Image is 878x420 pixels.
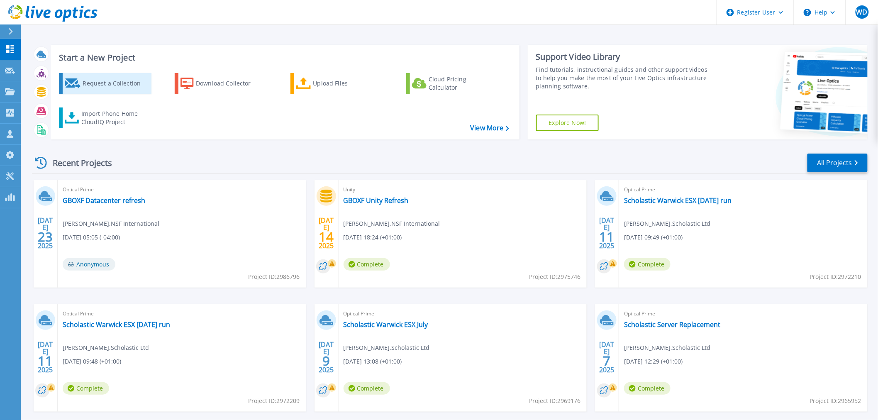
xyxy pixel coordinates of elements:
span: 9 [322,357,330,364]
a: Scholastic Server Replacement [624,320,720,329]
span: [DATE] 05:05 (-04:00) [63,233,120,242]
span: [PERSON_NAME] , Scholastic Ltd [624,343,710,352]
div: [DATE] 2025 [599,218,615,248]
span: [DATE] 09:49 (+01:00) [624,233,683,242]
a: All Projects [807,154,868,172]
a: GBOXF Datacenter refresh [63,196,145,205]
div: Cloud Pricing Calculator [429,75,495,92]
span: Project ID: 2969176 [529,396,580,405]
a: GBOXF Unity Refresh [344,196,409,205]
span: [PERSON_NAME] , NSF International [63,219,159,228]
a: Cloud Pricing Calculator [406,73,499,94]
div: Recent Projects [32,153,123,173]
a: View More [470,124,509,132]
span: WD [856,9,868,15]
span: [DATE] 13:08 (+01:00) [344,357,402,366]
div: Request a Collection [83,75,149,92]
span: 14 [319,233,334,240]
span: Project ID: 2986796 [249,272,300,281]
span: Optical Prime [63,185,301,194]
div: Support Video Library [536,51,710,62]
a: Scholastic Warwick ESX [DATE] run [624,196,732,205]
span: Complete [624,382,671,395]
div: [DATE] 2025 [318,218,334,248]
div: [DATE] 2025 [37,342,53,372]
span: [DATE] 09:48 (+01:00) [63,357,121,366]
a: Scholastic Warwick ESX July [344,320,428,329]
div: [DATE] 2025 [37,218,53,248]
a: Download Collector [175,73,267,94]
div: [DATE] 2025 [599,342,615,372]
span: 11 [38,357,53,364]
span: Project ID: 2972210 [810,272,861,281]
span: [DATE] 18:24 (+01:00) [344,233,402,242]
h3: Start a New Project [59,53,509,62]
span: [PERSON_NAME] , Scholastic Ltd [624,219,710,228]
a: Scholastic Warwick ESX [DATE] run [63,320,170,329]
a: Request a Collection [59,73,151,94]
span: [PERSON_NAME] , Scholastic Ltd [63,343,149,352]
div: Upload Files [313,75,380,92]
span: Unity [344,185,582,194]
span: Optical Prime [624,185,863,194]
span: Complete [624,258,671,271]
span: Optical Prime [344,309,582,318]
span: Complete [63,382,109,395]
span: 11 [600,233,615,240]
span: Complete [344,382,390,395]
div: Find tutorials, instructional guides and other support videos to help you make the most of your L... [536,66,710,90]
span: 23 [38,233,53,240]
div: Download Collector [196,75,262,92]
span: [PERSON_NAME] , NSF International [344,219,440,228]
span: Project ID: 2975746 [529,272,580,281]
span: [PERSON_NAME] , Scholastic Ltd [344,343,430,352]
span: Optical Prime [63,309,301,318]
span: Anonymous [63,258,115,271]
span: Optical Prime [624,309,863,318]
span: Project ID: 2972209 [249,396,300,405]
div: [DATE] 2025 [318,342,334,372]
div: Import Phone Home CloudIQ Project [81,110,146,126]
a: Upload Files [290,73,383,94]
span: Project ID: 2965952 [810,396,861,405]
span: [DATE] 12:29 (+01:00) [624,357,683,366]
a: Explore Now! [536,115,599,131]
span: Complete [344,258,390,271]
span: 7 [603,357,611,364]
